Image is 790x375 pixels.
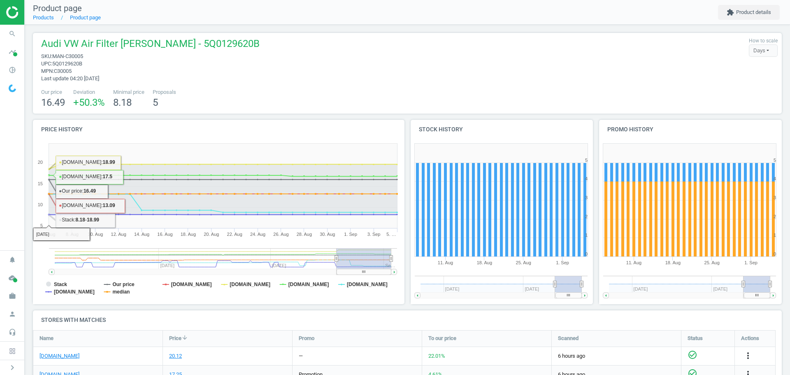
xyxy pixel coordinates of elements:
span: Minimal price [113,89,144,96]
tspan: [DOMAIN_NAME] [54,289,95,295]
text: 0 [774,252,776,256]
span: Scanned [558,335,579,342]
tspan: 12. Aug [111,232,126,237]
tspan: 26. Aug [273,232,288,237]
span: Status [688,335,703,342]
span: Deviation [73,89,105,96]
tspan: [DOMAIN_NAME] [230,282,270,287]
tspan: 25. Aug [704,260,720,265]
i: headset_mic [5,324,20,340]
tspan: [DOMAIN_NAME] [171,282,212,287]
i: notifications [5,252,20,268]
tspan: 14. Aug [134,232,149,237]
tspan: 1. Sep [744,260,757,265]
span: 8.18 [113,97,132,108]
i: extension [727,9,734,16]
tspan: 3. Sep [367,232,381,237]
tspan: 18. Aug [476,260,492,265]
text: 5 [585,158,587,163]
tspan: Stack [54,282,67,287]
tspan: Our price [112,282,135,287]
button: extensionProduct details [718,5,780,20]
tspan: 10. Aug [88,232,103,237]
span: mpn : [41,68,54,74]
span: 22.01 % [428,353,445,359]
span: Audi VW Air Filter [PERSON_NAME] - 5Q0129620B [41,37,260,53]
tspan: 25. Aug [516,260,531,265]
i: work [5,288,20,304]
span: MAN-C30005 [52,53,83,59]
tspan: 22. Aug [227,232,242,237]
text: 10 [38,202,43,207]
span: Actions [741,335,759,342]
text: 5 [40,223,43,228]
i: person [5,306,20,322]
tspan: 8. Aug [66,232,79,237]
tspan: 5. … [386,232,396,237]
span: 5 [153,97,158,108]
tspan: 16. Aug [157,232,172,237]
tspan: 11. Aug [437,260,453,265]
text: 3 [774,195,776,200]
span: 6 hours ago [558,352,675,360]
span: +50.3 % [73,97,105,108]
label: How to scale [749,37,778,44]
h4: Stock history [411,120,593,139]
tspan: 18. Aug [181,232,196,237]
tspan: 24. Aug [250,232,265,237]
tspan: 1. Sep [556,260,569,265]
tspan: 18. Aug [665,260,681,265]
text: 0 [585,252,587,256]
tspan: 30. Aug [320,232,335,237]
text: 15 [38,181,43,186]
text: 1 [585,233,587,238]
tspan: Se… [385,263,395,268]
img: wGWNvw8QSZomAAAAABJRU5ErkJggg== [9,84,16,92]
i: search [5,26,20,42]
a: Product page [70,14,101,21]
i: chevron_right [7,363,17,373]
i: arrow_downward [181,334,188,341]
span: upc : [41,61,52,67]
h4: Promo history [599,120,782,139]
span: 5Q0129620B [52,61,82,67]
text: 5 [774,158,776,163]
text: 1 [774,233,776,238]
a: Products [33,14,54,21]
span: Last update 04:20 [DATE] [41,75,99,82]
text: 4 [585,176,587,181]
text: 20 [38,160,43,165]
span: Price [169,335,181,342]
span: Proposals [153,89,176,96]
i: check_circle_outline [688,350,697,360]
a: [DOMAIN_NAME] [39,352,79,360]
i: pie_chart_outlined [5,62,20,78]
tspan: 1. Sep [344,232,357,237]
h4: Stores with matches [33,310,782,330]
i: cloud_done [5,270,20,286]
span: 16.49 [41,97,65,108]
span: To our price [428,335,456,342]
img: ajHJNr6hYgQAAAAASUVORK5CYII= [6,6,65,19]
button: chevron_right [2,362,23,373]
div: 20.12 [169,352,182,360]
tspan: 6. Aug [42,232,55,237]
span: Our price [41,89,65,96]
text: 3 [585,195,587,200]
span: Product page [33,3,82,13]
span: sku : [41,53,52,59]
span: Name [39,335,53,342]
text: 2 [774,214,776,219]
span: C30005 [54,68,72,74]
div: — [299,352,303,360]
text: 2 [585,214,587,219]
tspan: 11. Aug [626,260,641,265]
tspan: 28. Aug [297,232,312,237]
button: more_vert [743,351,753,361]
h4: Price history [33,120,404,139]
tspan: 20. Aug [204,232,219,237]
tspan: [DOMAIN_NAME] [288,282,329,287]
div: Days [749,44,778,57]
tspan: median [112,289,130,295]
